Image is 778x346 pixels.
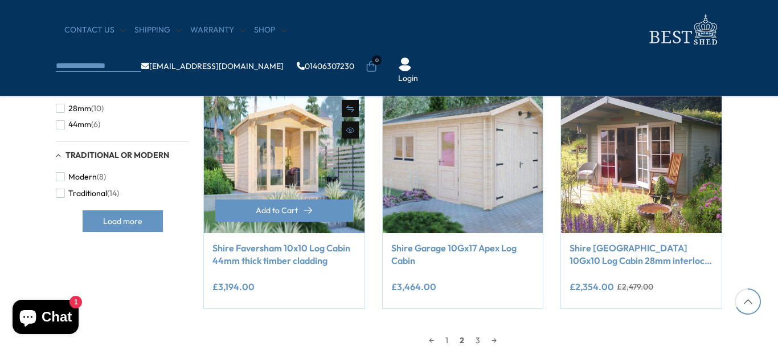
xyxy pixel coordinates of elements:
[134,25,182,36] a: Shipping
[56,185,119,202] button: Traditional
[56,116,100,133] button: 44mm
[68,120,91,129] span: 44mm
[398,58,412,71] img: User Icon
[107,189,119,198] span: (14)
[83,210,163,232] button: Load more
[56,100,104,117] button: 28mm
[212,282,255,291] ins: £3,194.00
[97,172,106,182] span: (8)
[254,25,286,36] a: Shop
[56,169,106,185] button: Modern
[64,25,126,36] a: CONTACT US
[398,73,418,84] a: Login
[391,282,436,291] ins: £3,464.00
[68,87,89,97] span: 19mm
[215,200,353,222] button: Add to Cart
[570,242,713,267] a: Shire [GEOGRAPHIC_DATA] 10Gx10 Log Cabin 28mm interlock cladding
[68,172,97,182] span: Modern
[256,206,298,214] span: Add to Cart
[9,300,82,337] inbox-online-store-chat: Shopify online store chat
[91,120,100,129] span: (6)
[65,150,169,160] span: Traditional or Modern
[68,104,91,113] span: 28mm
[103,217,142,225] span: Load more
[89,87,101,97] span: (15)
[561,72,722,233] img: Shire Glenmore 10Gx10 Log Cabin 28mm interlock cladding - Best Shed
[204,72,365,233] img: Shire Faversham 10x10 Log Cabin 44mm thick timber cladding - Best Shed
[141,62,284,70] a: [EMAIL_ADDRESS][DOMAIN_NAME]
[190,25,245,36] a: Warranty
[91,104,104,113] span: (10)
[297,62,354,70] a: 01406307230
[366,61,377,72] a: 0
[68,189,107,198] span: Traditional
[212,242,356,267] a: Shire Faversham 10x10 Log Cabin 44mm thick timber cladding
[383,72,543,233] img: Shire Garage 10Gx17 Apex Log Cabin - Best Shed
[570,282,614,291] ins: £2,354.00
[617,283,653,291] del: £2,479.00
[391,242,535,267] a: Shire Garage 10Gx17 Apex Log Cabin
[372,55,382,65] span: 0
[642,11,722,48] img: logo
